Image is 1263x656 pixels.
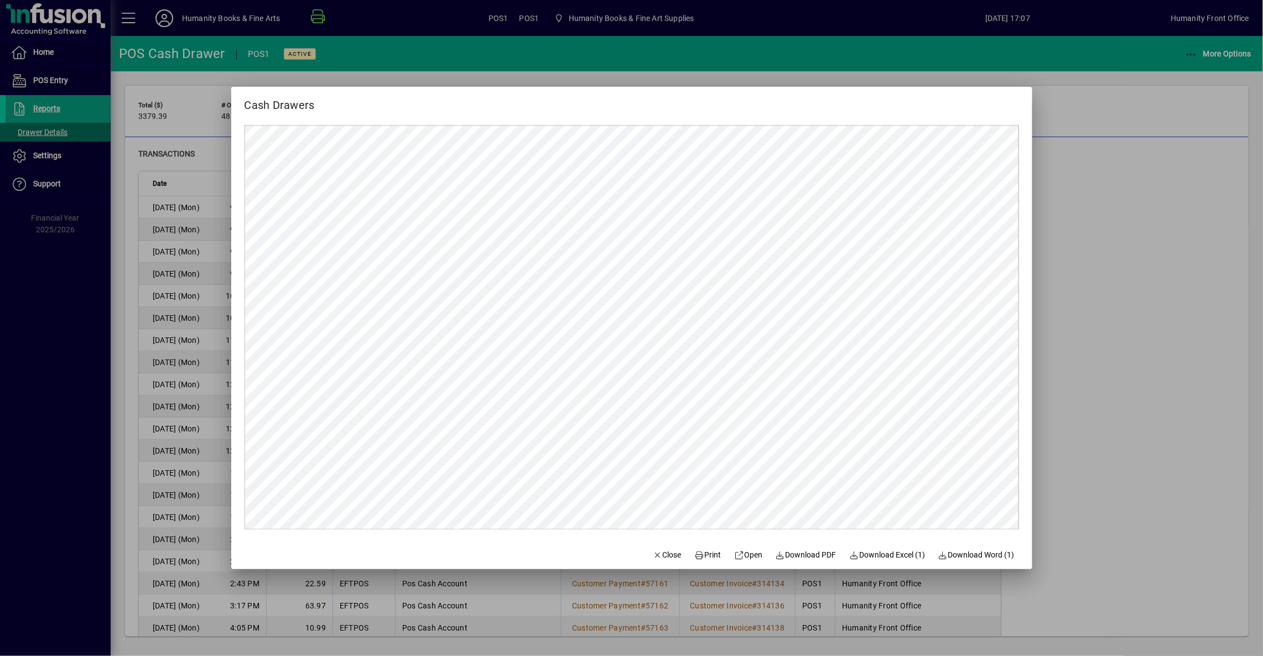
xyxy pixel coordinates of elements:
a: Open [730,545,767,565]
span: Close [653,549,682,561]
span: Open [735,549,763,561]
a: Download PDF [771,545,841,565]
h2: Cash Drawers [231,87,328,114]
span: Download Word (1) [938,549,1015,561]
button: Download Word (1) [934,545,1019,565]
button: Download Excel (1) [845,545,930,565]
span: Print [695,549,721,561]
span: Download Excel (1) [850,549,926,561]
button: Close [648,545,686,565]
button: Print [690,545,726,565]
span: Download PDF [776,549,836,561]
